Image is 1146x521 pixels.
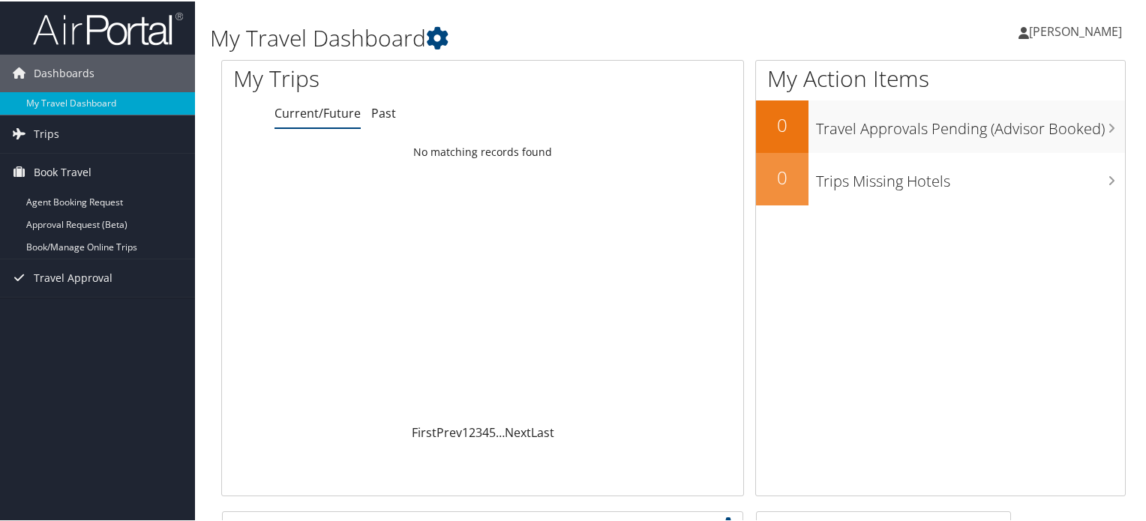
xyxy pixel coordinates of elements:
span: … [496,423,505,439]
h1: My Travel Dashboard [210,21,828,52]
a: Current/Future [274,103,361,120]
a: [PERSON_NAME] [1018,7,1137,52]
span: Dashboards [34,53,94,91]
a: Prev [436,423,462,439]
a: 1 [462,423,469,439]
a: 4 [482,423,489,439]
h1: My Trips [233,61,515,93]
a: 3 [475,423,482,439]
h2: 0 [756,111,808,136]
a: Last [531,423,554,439]
td: No matching records found [222,137,743,164]
a: First [412,423,436,439]
h2: 0 [756,163,808,189]
h1: My Action Items [756,61,1125,93]
a: 5 [489,423,496,439]
img: airportal-logo.png [33,10,183,45]
span: Travel Approval [34,258,112,295]
a: 2 [469,423,475,439]
a: Next [505,423,531,439]
h3: Travel Approvals Pending (Advisor Booked) [816,109,1125,138]
a: 0Travel Approvals Pending (Advisor Booked) [756,99,1125,151]
span: Book Travel [34,152,91,190]
a: 0Trips Missing Hotels [756,151,1125,204]
span: [PERSON_NAME] [1029,22,1122,38]
h3: Trips Missing Hotels [816,162,1125,190]
span: Trips [34,114,59,151]
a: Past [371,103,396,120]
